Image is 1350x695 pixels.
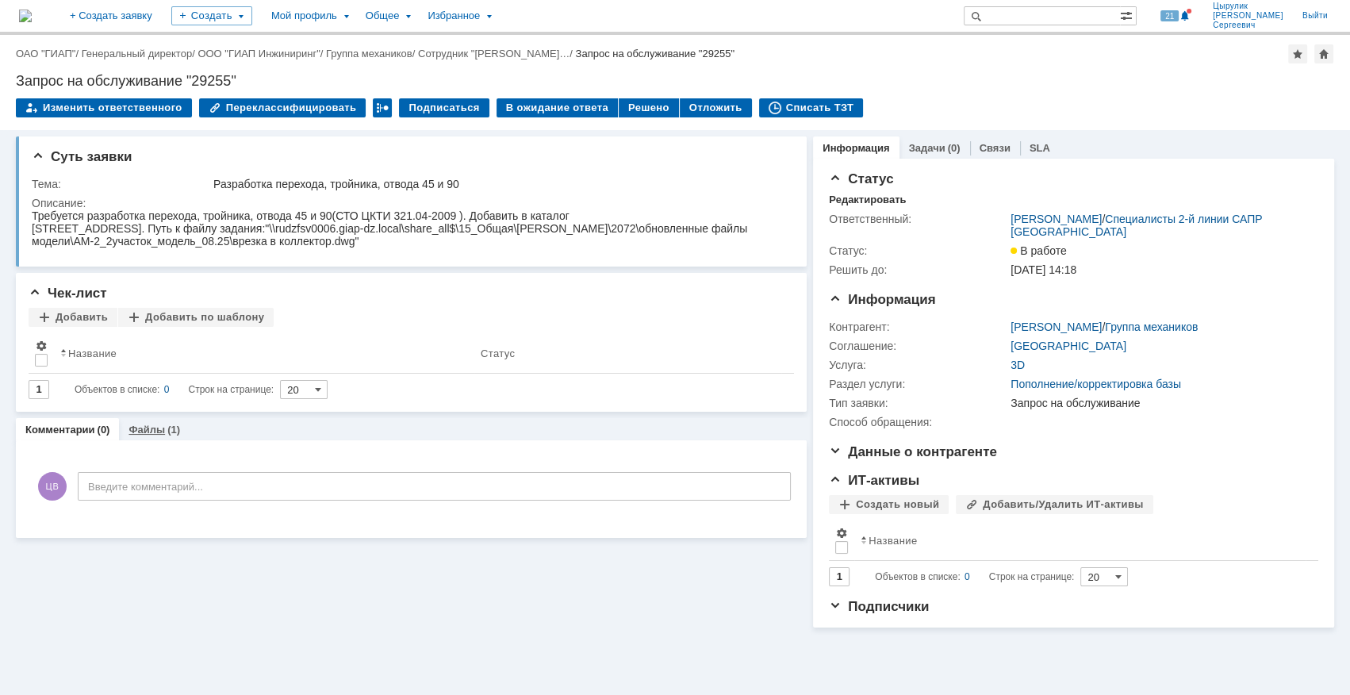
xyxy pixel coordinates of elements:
[16,48,82,60] div: /
[829,416,1007,428] div: Способ обращения:
[854,520,1306,561] th: Название
[474,333,781,374] th: Статус
[32,197,787,209] div: Описание:
[373,98,392,117] div: Работа с массовостью
[198,48,326,60] div: /
[829,599,929,614] span: Подписчики
[829,194,906,206] div: Редактировать
[1288,44,1307,63] div: Добавить в избранное
[82,48,192,60] a: Генеральный директор
[965,567,970,586] div: 0
[829,340,1007,352] div: Соглашение:
[948,142,961,154] div: (0)
[823,142,889,154] a: Информация
[869,535,917,547] div: Название
[164,380,170,399] div: 0
[1160,10,1179,21] span: 21
[35,340,48,352] span: Настройки
[481,347,515,359] div: Статус
[829,378,1007,390] div: Раздел услуги:
[829,244,1007,257] div: Статус:
[19,10,32,22] img: logo
[29,286,107,301] span: Чек-лист
[75,384,159,395] span: Объектов в списке:
[54,333,474,374] th: Название
[829,213,1007,225] div: Ответственный:
[1011,213,1310,238] div: /
[1030,142,1050,154] a: SLA
[875,567,1074,586] i: Строк на странице:
[1314,44,1333,63] div: Сделать домашней страницей
[326,48,418,60] div: /
[418,48,570,60] a: Сотрудник "[PERSON_NAME]…
[829,321,1007,333] div: Контрагент:
[418,48,576,60] div: /
[1011,213,1102,225] a: [PERSON_NAME]
[171,6,252,25] div: Создать
[326,48,412,60] a: Группа механиков
[1011,378,1181,390] a: Пополнение/корректировка базы
[835,527,848,539] span: Настройки
[1011,244,1066,257] span: В работе
[32,149,132,164] span: Суть заявки
[1120,7,1136,22] span: Расширенный поиск
[213,178,784,190] div: Разработка перехода, тройника, отвода 45 и 90
[25,424,95,436] a: Комментарии
[875,571,960,582] span: Объектов в списке:
[1011,321,1198,333] div: /
[829,473,919,488] span: ИТ-активы
[1213,2,1283,11] span: Цырулик
[98,424,110,436] div: (0)
[198,48,320,60] a: ООО "ГИАП Инжиниринг"
[19,10,32,22] a: Перейти на домашнюю страницу
[980,142,1011,154] a: Связи
[1213,11,1283,21] span: [PERSON_NAME]
[1011,263,1076,276] span: [DATE] 14:18
[1011,359,1025,371] a: 3D
[829,397,1007,409] div: Тип заявки:
[1011,340,1126,352] a: [GEOGRAPHIC_DATA]
[128,424,165,436] a: Файлы
[829,359,1007,371] div: Услуга:
[32,178,210,190] div: Тема:
[1105,321,1198,333] a: Группа механиков
[1011,213,1262,238] a: Специалисты 2-й линии САПР [GEOGRAPHIC_DATA]
[16,48,75,60] a: ОАО "ГИАП"
[68,347,117,359] div: Название
[575,48,734,60] div: Запрос на обслуживание "29255"
[829,444,997,459] span: Данные о контрагенте
[16,73,1334,89] div: Запрос на обслуживание "29255"
[909,142,945,154] a: Задачи
[829,292,935,307] span: Информация
[1213,21,1283,30] span: Сергеевич
[1011,397,1310,409] div: Запрос на обслуживание
[1011,321,1102,333] a: [PERSON_NAME]
[829,263,1007,276] div: Решить до:
[38,472,67,501] span: ЦВ
[82,48,198,60] div: /
[167,424,180,436] div: (1)
[75,380,274,399] i: Строк на странице:
[829,171,893,186] span: Статус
